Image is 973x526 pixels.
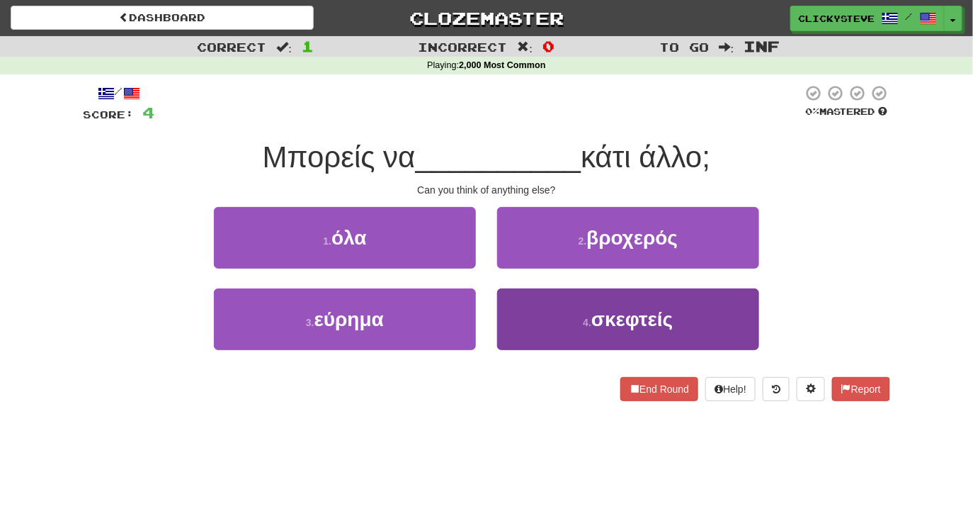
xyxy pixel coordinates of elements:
[705,377,756,401] button: Help!
[459,60,545,70] strong: 2,000 Most Common
[719,41,734,53] span: :
[805,106,819,117] span: 0 %
[314,308,384,330] span: εύρημα
[583,317,591,328] small: 4 .
[11,6,314,30] a: Dashboard
[798,12,875,25] span: clickysteve
[83,84,154,102] div: /
[419,40,508,54] span: Incorrect
[142,103,154,121] span: 4
[802,106,890,118] div: Mastered
[763,377,790,401] button: Round history (alt+y)
[83,183,890,197] div: Can you think of anything else?
[586,227,678,249] span: βροχερός
[214,289,476,350] button: 3.εύρημα
[323,235,331,247] small: 1 .
[306,317,314,328] small: 3 .
[331,227,367,249] span: όλα
[263,140,416,174] span: Μπορείς να
[197,40,266,54] span: Correct
[302,38,314,55] span: 1
[542,38,554,55] span: 0
[581,140,710,174] span: κάτι άλλο;
[497,207,759,269] button: 2.βροχερός
[276,41,292,53] span: :
[335,6,638,30] a: Clozemaster
[83,108,134,121] span: Score:
[620,377,698,401] button: End Round
[518,41,533,53] span: :
[906,11,913,21] span: /
[497,289,759,350] button: 4.σκεφτείς
[659,40,709,54] span: To go
[214,207,476,269] button: 1.όλα
[579,235,587,247] small: 2 .
[416,140,581,174] span: __________
[744,38,780,55] span: Inf
[832,377,890,401] button: Report
[790,6,945,31] a: clickysteve /
[591,308,673,330] span: σκεφτείς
